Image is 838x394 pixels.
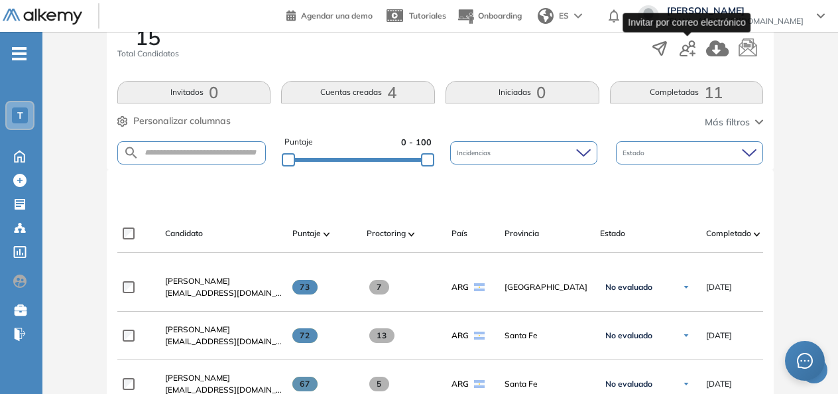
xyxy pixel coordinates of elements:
[667,5,804,16] span: [PERSON_NAME]
[505,378,589,390] span: Santa Fe
[409,11,446,21] span: Tutoriales
[451,378,469,390] span: ARG
[706,281,732,293] span: [DATE]
[165,228,203,239] span: Candidato
[605,379,652,389] span: No evaluado
[165,324,230,334] span: [PERSON_NAME]
[165,372,282,384] a: [PERSON_NAME]
[324,232,330,236] img: [missing "en.ARROW_ALT" translation]
[574,13,582,19] img: arrow
[165,276,230,286] span: [PERSON_NAME]
[133,114,231,128] span: Personalizar columnas
[292,228,321,239] span: Puntaje
[369,280,390,295] span: 7
[706,228,751,239] span: Completado
[505,281,589,293] span: [GEOGRAPHIC_DATA]
[123,145,139,161] img: SEARCH_ALT
[478,11,522,21] span: Onboarding
[505,228,539,239] span: Provincia
[281,81,435,103] button: Cuentas creadas4
[17,110,23,121] span: T
[605,330,652,341] span: No evaluado
[682,283,690,291] img: Ícono de flecha
[369,328,395,343] span: 13
[284,136,313,149] span: Puntaje
[165,287,282,299] span: [EMAIL_ADDRESS][DOMAIN_NAME]
[451,228,467,239] span: País
[286,7,373,23] a: Agendar una demo
[292,377,318,391] span: 67
[505,330,589,342] span: Santa Fe
[754,232,760,236] img: [missing "en.ARROW_ALT" translation]
[474,283,485,291] img: ARG
[706,378,732,390] span: [DATE]
[474,380,485,388] img: ARG
[3,9,82,25] img: Logo
[796,352,813,369] span: message
[117,81,271,103] button: Invitados0
[706,330,732,342] span: [DATE]
[446,81,599,103] button: Iniciadas0
[605,282,652,293] span: No evaluado
[117,48,179,60] span: Total Candidatos
[301,11,373,21] span: Agendar una demo
[705,115,750,129] span: Más filtros
[457,148,493,158] span: Incidencias
[623,13,750,32] div: Invitar por correo electrónico
[165,373,230,383] span: [PERSON_NAME]
[450,141,597,164] div: Incidencias
[165,324,282,336] a: [PERSON_NAME]
[165,336,282,348] span: [EMAIL_ADDRESS][DOMAIN_NAME]
[292,328,318,343] span: 72
[682,332,690,340] img: Ícono de flecha
[401,136,432,149] span: 0 - 100
[117,114,231,128] button: Personalizar columnas
[559,10,569,22] span: ES
[705,115,763,129] button: Más filtros
[369,377,390,391] span: 5
[451,330,469,342] span: ARG
[682,380,690,388] img: Ícono de flecha
[474,332,485,340] img: ARG
[408,232,415,236] img: [missing "en.ARROW_ALT" translation]
[367,228,406,239] span: Proctoring
[538,8,554,24] img: world
[292,280,318,295] span: 73
[165,275,282,287] a: [PERSON_NAME]
[457,2,522,31] button: Onboarding
[600,228,625,239] span: Estado
[135,27,160,48] span: 15
[12,52,27,55] i: -
[623,148,647,158] span: Estado
[451,281,469,293] span: ARG
[610,81,764,103] button: Completadas11
[616,141,763,164] div: Estado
